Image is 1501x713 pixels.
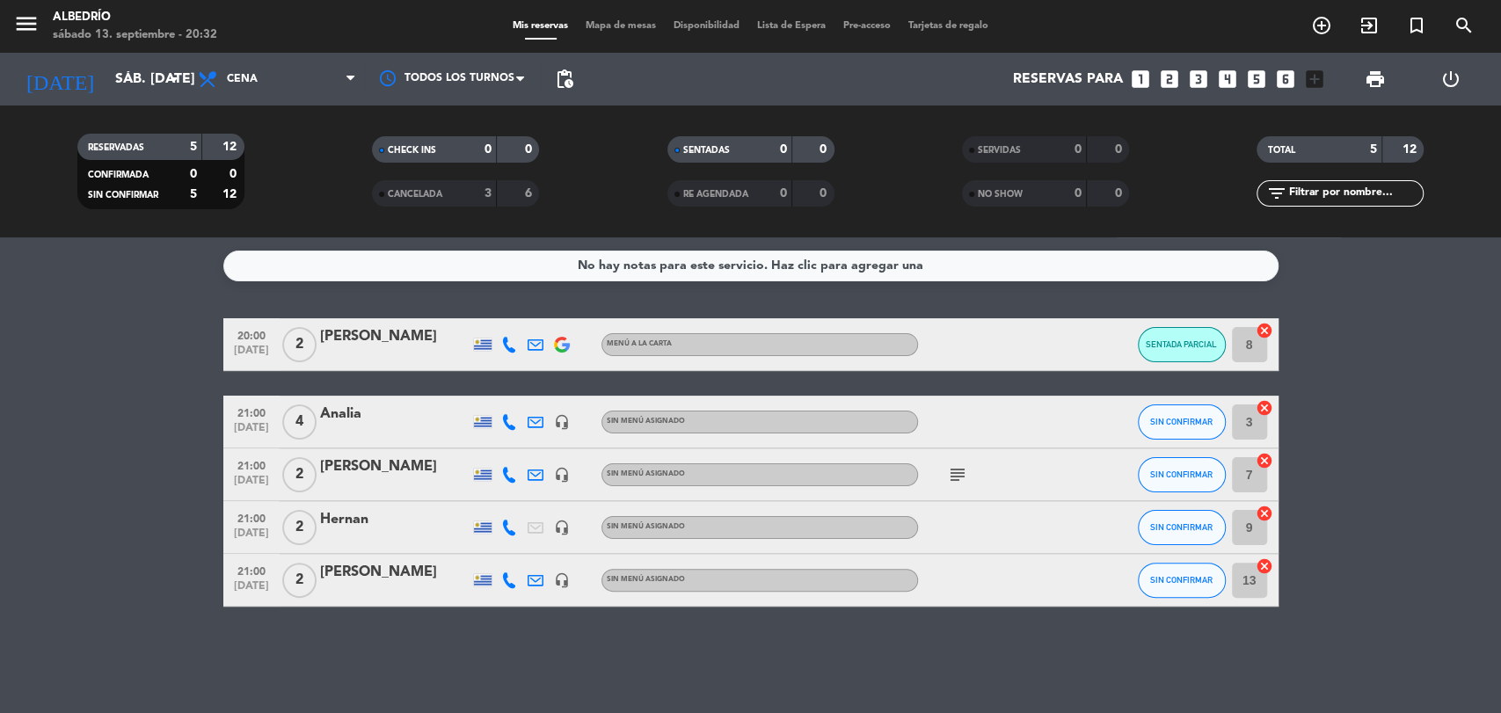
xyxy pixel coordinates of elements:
[282,457,317,492] span: 2
[577,21,665,31] span: Mapa de mesas
[1158,68,1181,91] i: looks_two
[230,345,273,365] span: [DATE]
[485,143,492,156] strong: 0
[607,523,685,530] span: Sin menú asignado
[607,576,685,583] span: Sin menú asignado
[1406,15,1427,36] i: turned_in_not
[1114,187,1125,200] strong: 0
[1138,327,1226,362] button: SENTADA PARCIAL
[900,21,997,31] span: Tarjetas de regalo
[1311,15,1332,36] i: add_circle_outline
[88,191,158,200] span: SIN CONFIRMAR
[820,143,830,156] strong: 0
[230,402,273,422] span: 21:00
[947,464,968,485] i: subject
[1216,68,1239,91] i: looks_4
[578,256,923,276] div: No hay notas para este servicio. Haz clic para agregar una
[282,404,317,440] span: 4
[88,171,149,179] span: CONFIRMADA
[1129,68,1152,91] i: looks_one
[1286,184,1423,203] input: Filtrar por nombre...
[504,21,577,31] span: Mis reservas
[230,168,240,180] strong: 0
[227,73,258,85] span: Cena
[230,560,273,580] span: 21:00
[222,188,240,200] strong: 12
[820,187,830,200] strong: 0
[388,146,436,155] span: CHECK INS
[230,527,273,548] span: [DATE]
[1150,417,1213,426] span: SIN CONFIRMAR
[1146,339,1217,349] span: SENTADA PARCIAL
[320,455,470,478] div: [PERSON_NAME]
[1114,143,1125,156] strong: 0
[554,337,570,353] img: google-logo.png
[1138,457,1226,492] button: SIN CONFIRMAR
[230,324,273,345] span: 20:00
[230,580,273,600] span: [DATE]
[1413,53,1488,105] div: LOG OUT
[1265,183,1286,204] i: filter_list
[607,340,672,347] span: MENÚ A LA CARTA
[1274,68,1297,91] i: looks_6
[978,146,1021,155] span: SERVIDAS
[554,467,570,483] i: headset_mic
[1256,322,1273,339] i: cancel
[1359,15,1380,36] i: exit_to_app
[780,143,787,156] strong: 0
[1245,68,1268,91] i: looks_5
[320,561,470,584] div: [PERSON_NAME]
[282,327,317,362] span: 2
[53,9,217,26] div: Albedrío
[1256,505,1273,522] i: cancel
[780,187,787,200] strong: 0
[834,21,900,31] span: Pre-acceso
[1403,143,1420,156] strong: 12
[1256,557,1273,575] i: cancel
[1150,522,1213,532] span: SIN CONFIRMAR
[320,508,470,531] div: Hernan
[190,188,197,200] strong: 5
[978,190,1023,199] span: NO SHOW
[230,422,273,442] span: [DATE]
[665,21,748,31] span: Disponibilidad
[1187,68,1210,91] i: looks_3
[190,168,197,180] strong: 0
[1138,510,1226,545] button: SIN CONFIRMAR
[607,418,685,425] span: Sin menú asignado
[13,11,40,37] i: menu
[554,520,570,535] i: headset_mic
[1370,143,1377,156] strong: 5
[282,510,317,545] span: 2
[1150,575,1213,585] span: SIN CONFIRMAR
[13,11,40,43] button: menu
[554,69,575,90] span: pending_actions
[607,470,685,477] span: Sin menú asignado
[1075,143,1082,156] strong: 0
[388,190,442,199] span: CANCELADA
[320,403,470,426] div: Analia
[164,69,185,90] i: arrow_drop_down
[230,475,273,495] span: [DATE]
[190,141,197,153] strong: 5
[230,507,273,527] span: 21:00
[320,325,470,348] div: [PERSON_NAME]
[13,60,106,98] i: [DATE]
[485,187,492,200] strong: 3
[1150,469,1213,479] span: SIN CONFIRMAR
[222,141,240,153] strong: 12
[1138,404,1226,440] button: SIN CONFIRMAR
[554,572,570,588] i: headset_mic
[1365,69,1386,90] span: print
[1256,452,1273,469] i: cancel
[525,187,536,200] strong: 6
[683,190,748,199] span: RE AGENDADA
[1013,71,1123,88] span: Reservas para
[554,414,570,430] i: headset_mic
[1454,15,1475,36] i: search
[1267,146,1294,155] span: TOTAL
[748,21,834,31] span: Lista de Espera
[1439,69,1461,90] i: power_settings_new
[683,146,730,155] span: SENTADAS
[1303,68,1326,91] i: add_box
